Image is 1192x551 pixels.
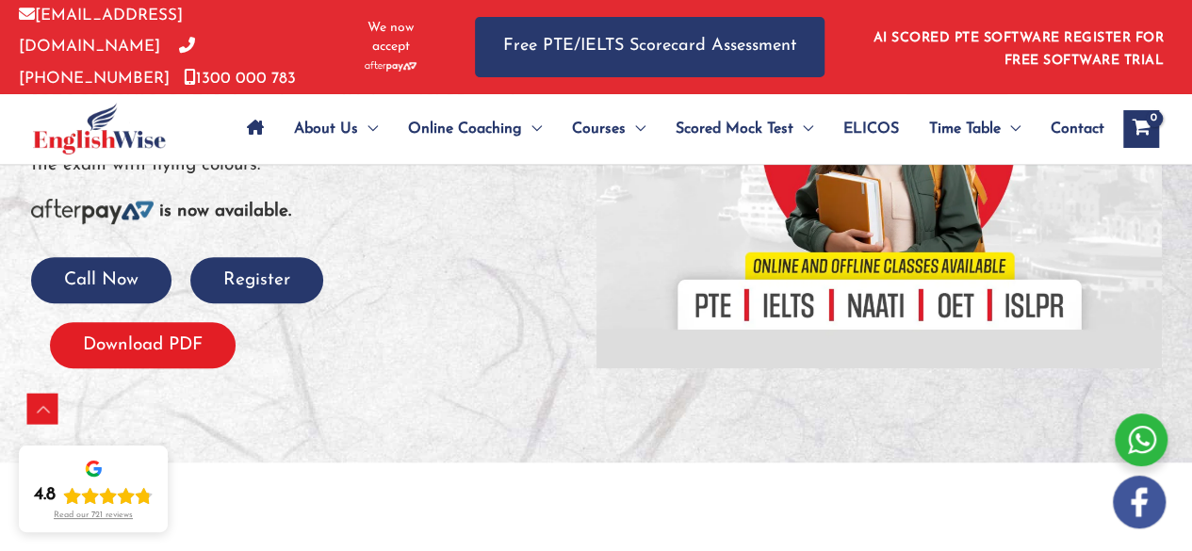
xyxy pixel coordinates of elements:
a: ELICOS [828,96,914,162]
span: Online Coaching [408,96,522,162]
a: Register [190,271,323,289]
span: Menu Toggle [626,96,645,162]
div: Read our 721 reviews [54,510,133,521]
a: Free PTE/IELTS Scorecard Assessment [475,17,825,76]
span: Menu Toggle [358,96,378,162]
span: Contact [1051,96,1104,162]
a: Online CoachingMenu Toggle [393,96,557,162]
a: CoursesMenu Toggle [557,96,661,162]
a: About UsMenu Toggle [279,96,393,162]
a: 1300 000 783 [184,71,296,87]
nav: Site Navigation: Main Menu [232,96,1104,162]
img: white-facebook.png [1113,476,1166,528]
a: Contact [1036,96,1104,162]
a: View Shopping Cart, empty [1123,110,1159,148]
a: Scored Mock TestMenu Toggle [661,96,828,162]
a: Call Now [31,271,171,289]
a: [EMAIL_ADDRESS][DOMAIN_NAME] [19,8,183,55]
div: Rating: 4.8 out of 5 [34,484,153,507]
span: Menu Toggle [793,96,813,162]
b: is now available. [159,203,291,220]
span: We now accept [353,19,428,57]
a: [PHONE_NUMBER] [19,39,195,86]
button: Register [190,257,323,303]
span: Menu Toggle [1001,96,1021,162]
span: Time Table [929,96,1001,162]
span: Courses [572,96,626,162]
span: Scored Mock Test [676,96,793,162]
span: About Us [294,96,358,162]
span: ELICOS [843,96,899,162]
img: Afterpay-Logo [31,199,154,224]
button: Download PDF [50,322,236,368]
span: Menu Toggle [522,96,542,162]
img: Afterpay-Logo [365,61,416,72]
a: Download PDF [50,336,236,354]
img: cropped-ew-logo [33,103,166,154]
a: Time TableMenu Toggle [914,96,1036,162]
div: 4.8 [34,484,56,507]
aside: Header Widget 1 [862,16,1173,77]
a: AI SCORED PTE SOFTWARE REGISTER FOR FREE SOFTWARE TRIAL [874,31,1165,68]
button: Call Now [31,257,171,303]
